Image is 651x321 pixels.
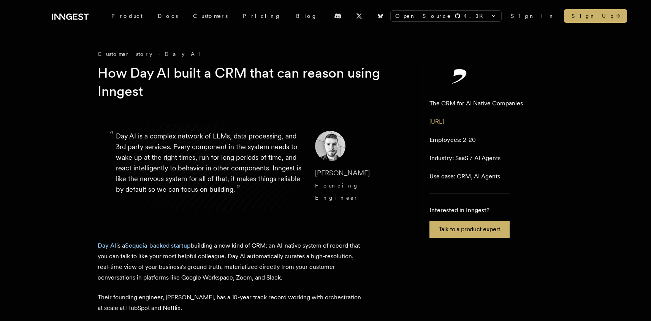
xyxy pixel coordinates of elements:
[429,118,444,125] a: [URL]
[429,221,510,238] a: Talk to a product expert
[98,64,390,100] h1: How Day AI built a CRM that can reason using Inngest
[235,9,288,23] a: Pricing
[372,10,389,22] a: Bluesky
[429,172,500,181] p: CRM, AI Agents
[185,9,235,23] a: Customers
[288,9,325,23] a: Blog
[429,68,490,84] img: Day AI's logo
[429,154,454,162] span: Industry:
[104,9,150,23] div: Product
[511,12,555,20] a: Sign In
[150,9,185,23] a: Docs
[564,9,627,23] a: Sign Up
[429,99,523,108] p: The CRM for AI Native Companies
[429,135,476,145] p: 2-20
[110,132,114,137] span: “
[429,206,510,215] p: Interested in Inngest?
[98,292,364,313] p: Their founding engineer, [PERSON_NAME], has a 10-year track record working with orchestration at ...
[429,154,501,163] p: SaaS / AI Agents
[98,50,402,58] div: Customer story - Day AI
[236,183,240,194] span: ”
[429,136,461,143] span: Employees:
[315,131,345,161] img: Image of Erik Munson
[351,10,367,22] a: X
[125,242,191,249] a: Sequoia-backed startup
[329,10,346,22] a: Discord
[315,183,359,201] span: Founding Engineer
[315,169,370,177] span: [PERSON_NAME]
[116,131,303,204] p: Day AI is a complex network of LLMs, data processing, and 3rd party services. Every component in ...
[395,12,451,20] span: Open Source
[464,12,488,20] span: 4.3 K
[98,242,116,249] a: Day AI
[429,173,455,180] span: Use case:
[98,240,364,283] p: is a building a new kind of CRM: an AI-native system of record that you can talk to like your mos...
